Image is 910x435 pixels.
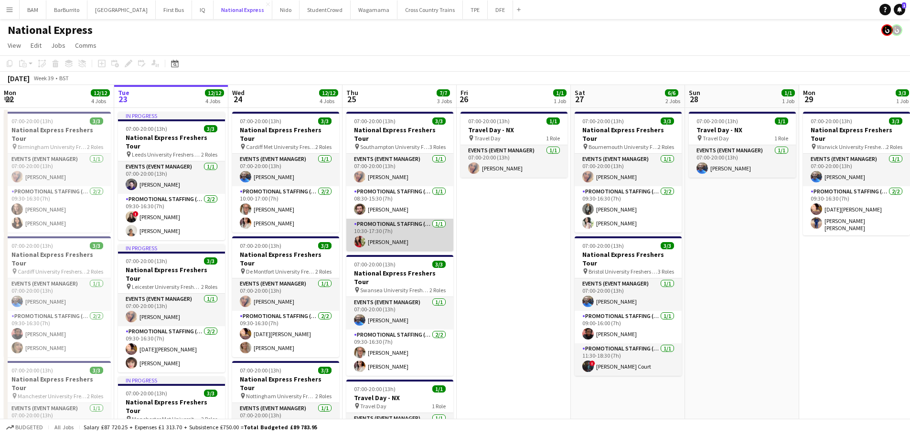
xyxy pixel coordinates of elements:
[460,112,567,178] div: 07:00-20:00 (13h)1/1Travel Day - NX Travel Day1 RoleEvents (Event Manager)1/107:00-20:00 (13h)[PE...
[5,422,44,433] button: Budgeted
[318,117,332,125] span: 3/3
[437,97,452,105] div: 3 Jobs
[360,143,429,150] span: Southampton University Freshers Fair
[8,41,21,50] span: View
[546,135,560,142] span: 1 Role
[575,112,682,233] app-job-card: 07:00-20:00 (13h)3/3National Express Freshers Tour Bournemouth University Freshers Fair2 RolesEve...
[192,0,214,19] button: IQ
[46,0,87,19] button: BarBurrito
[31,41,42,50] span: Edit
[889,117,902,125] span: 3/3
[319,89,338,96] span: 12/12
[575,343,682,376] app-card-role: Promotional Staffing (Brand Ambassadors)1/111:30-18:30 (7h)![PERSON_NAME] Court
[360,403,386,410] span: Travel Day
[232,250,339,267] h3: National Express Freshers Tour
[803,186,910,235] app-card-role: Promotional Staffing (Brand Ambassadors)2/209:30-16:30 (7h)[DATE][PERSON_NAME][PERSON_NAME] [PERS...
[20,0,46,19] button: BAM
[689,112,796,178] div: 07:00-20:00 (13h)1/1Travel Day - NX Travel Day1 RoleEvents (Event Manager)1/107:00-20:00 (13h)[PE...
[201,151,217,158] span: 2 Roles
[687,94,700,105] span: 28
[204,125,217,132] span: 3/3
[432,117,446,125] span: 3/3
[117,94,129,105] span: 23
[205,97,224,105] div: 4 Jobs
[658,268,674,275] span: 3 Roles
[118,112,225,119] div: In progress
[240,242,281,249] span: 07:00-20:00 (13h)
[59,74,69,82] div: BST
[315,143,332,150] span: 2 Roles
[811,117,852,125] span: 07:00-20:00 (13h)
[4,154,111,186] app-card-role: Events (Event Manager)1/107:00-20:00 (13h)[PERSON_NAME]
[575,278,682,311] app-card-role: Events (Event Manager)1/107:00-20:00 (13h)[PERSON_NAME]
[87,143,103,150] span: 2 Roles
[87,393,103,400] span: 2 Roles
[91,89,110,96] span: 12/12
[240,367,281,374] span: 07:00-20:00 (13h)
[689,88,700,97] span: Sun
[894,4,905,15] a: 1
[240,117,281,125] span: 07:00-20:00 (13h)
[468,117,510,125] span: 07:00-20:00 (13h)
[463,0,488,19] button: TPE
[429,286,446,294] span: 2 Roles
[346,219,453,251] app-card-role: Promotional Staffing (Brand Ambassadors)1/110:30-17:30 (7h)[PERSON_NAME]
[589,143,658,150] span: Bournemouth University Freshers Fair
[589,361,595,366] span: !
[91,97,109,105] div: 4 Jobs
[4,39,25,52] a: View
[432,403,446,410] span: 1 Role
[573,94,585,105] span: 27
[429,143,446,150] span: 3 Roles
[575,186,682,233] app-card-role: Promotional Staffing (Brand Ambassadors)2/209:30-16:30 (7h)[PERSON_NAME][PERSON_NAME]
[205,89,224,96] span: 12/12
[689,145,796,178] app-card-role: Events (Event Manager)1/107:00-20:00 (13h)[PERSON_NAME]
[118,133,225,150] h3: National Express Freshers Tour
[11,367,53,374] span: 07:00-20:00 (13h)
[8,74,30,83] div: [DATE]
[118,265,225,283] h3: National Express Freshers Tour
[4,88,16,97] span: Mon
[346,126,453,143] h3: National Express Freshers Tour
[802,94,815,105] span: 29
[87,0,156,19] button: [GEOGRAPHIC_DATA]
[27,39,45,52] a: Edit
[132,151,201,158] span: Leeds University Freshers Fair
[661,242,674,249] span: 3/3
[575,236,682,376] app-job-card: 07:00-20:00 (13h)3/3National Express Freshers Tour Bristol University Freshers Fair3 RolesEvents ...
[696,117,738,125] span: 07:00-20:00 (13h)
[346,297,453,329] app-card-role: Events (Event Manager)1/107:00-20:00 (13h)[PERSON_NAME]
[360,286,429,294] span: Swansea University Freshers Fair
[575,154,682,186] app-card-role: Events (Event Manager)1/107:00-20:00 (13h)[PERSON_NAME]
[87,268,103,275] span: 2 Roles
[575,88,585,97] span: Sat
[4,236,111,357] app-job-card: 07:00-20:00 (13h)3/3National Express Freshers Tour Cardiff University Freshers Fair2 RolesEvents ...
[488,0,513,19] button: DFE
[232,154,339,186] app-card-role: Events (Event Manager)1/107:00-20:00 (13h)[PERSON_NAME]
[803,112,910,235] app-job-card: 07:00-20:00 (13h)3/3National Express Freshers Tour Warwick University Freshers Fair2 RolesEvents ...
[244,424,317,431] span: Total Budgeted £89 783.95
[354,385,396,393] span: 07:00-20:00 (13h)
[803,154,910,186] app-card-role: Events (Event Manager)1/107:00-20:00 (13h)[PERSON_NAME]
[437,89,450,96] span: 7/7
[658,143,674,150] span: 2 Roles
[346,269,453,286] h3: National Express Freshers Tour
[896,97,909,105] div: 1 Job
[300,0,351,19] button: StudentCrowd
[315,268,332,275] span: 2 Roles
[118,244,225,372] app-job-card: In progress07:00-20:00 (13h)3/3National Express Freshers Tour Leicester University Freshers Fair2...
[689,126,796,134] h3: Travel Day - NX
[460,145,567,178] app-card-role: Events (Event Manager)1/107:00-20:00 (13h)[PERSON_NAME]
[782,89,795,96] span: 1/1
[459,94,468,105] span: 26
[118,244,225,252] div: In progress
[665,89,678,96] span: 6/6
[232,278,339,311] app-card-role: Events (Event Manager)1/107:00-20:00 (13h)[PERSON_NAME]
[126,257,167,265] span: 07:00-20:00 (13h)
[902,2,906,9] span: 1
[232,236,339,357] app-job-card: 07:00-20:00 (13h)3/3National Express Freshers Tour De Montfort University Freshers Fair2 RolesEve...
[886,143,902,150] span: 2 Roles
